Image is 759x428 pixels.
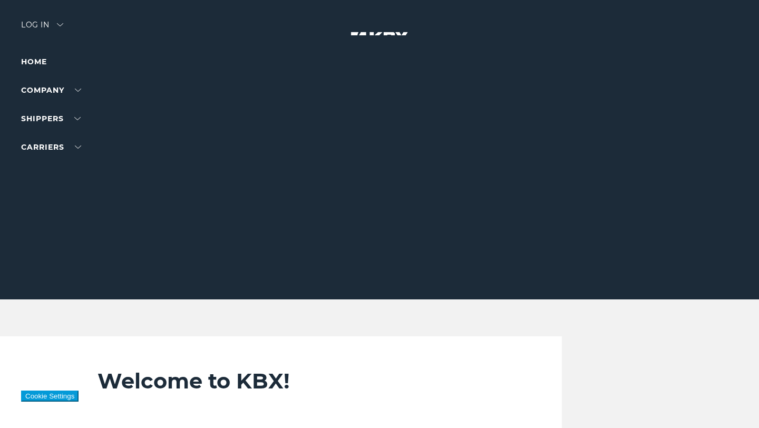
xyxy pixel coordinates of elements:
img: arrow [57,23,63,26]
h2: Welcome to KBX! [98,368,508,394]
a: Company [21,85,81,95]
div: Log in [21,21,63,36]
a: SHIPPERS [21,114,81,123]
img: kbx logo [340,21,419,67]
button: Cookie Settings [21,391,79,402]
a: Home [21,57,47,66]
a: Carriers [21,142,81,152]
